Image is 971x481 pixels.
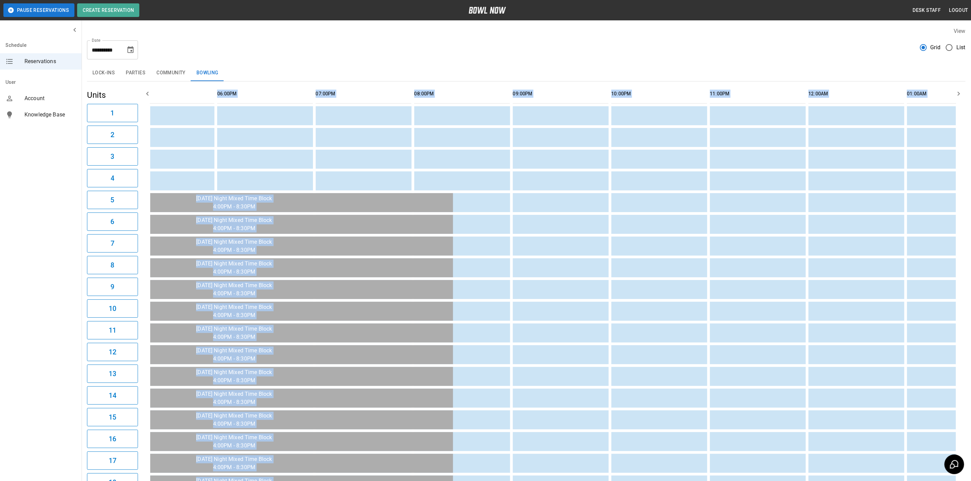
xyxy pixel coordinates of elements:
[24,111,76,119] span: Knowledge Base
[947,4,971,17] button: Logout
[87,299,138,318] button: 10
[87,65,966,81] div: inventory tabs
[87,90,138,100] h5: Units
[87,126,138,144] button: 2
[77,3,139,17] button: Create Reservation
[110,108,114,118] h6: 1
[24,94,76,103] span: Account
[87,169,138,187] button: 4
[151,65,191,81] button: Community
[87,256,138,274] button: 8
[110,195,114,205] h6: 5
[910,4,944,17] button: Desk Staff
[956,43,966,52] span: List
[87,321,138,339] button: 11
[87,343,138,361] button: 12
[110,216,114,227] h6: 6
[124,43,137,57] button: Choose date, selected date is Sep 14, 2025
[87,278,138,296] button: 9
[109,390,116,401] h6: 14
[3,3,74,17] button: Pause Reservations
[110,281,114,292] h6: 9
[87,65,120,81] button: Lock-ins
[87,365,138,383] button: 13
[109,325,116,336] h6: 11
[87,386,138,405] button: 14
[110,129,114,140] h6: 2
[109,455,116,466] h6: 17
[87,147,138,166] button: 3
[954,28,966,34] label: View
[87,212,138,231] button: 6
[109,433,116,444] h6: 16
[110,173,114,184] h6: 4
[87,451,138,470] button: 17
[110,238,114,249] h6: 7
[469,7,506,14] img: logo
[109,412,116,423] h6: 15
[110,151,114,162] h6: 3
[24,57,76,66] span: Reservations
[109,303,116,314] h6: 10
[87,104,138,122] button: 1
[109,368,116,379] h6: 13
[931,43,941,52] span: Grid
[109,347,116,357] h6: 12
[191,65,224,81] button: Bowling
[120,65,151,81] button: Parties
[87,191,138,209] button: 5
[87,234,138,253] button: 7
[87,430,138,448] button: 16
[87,408,138,426] button: 15
[110,260,114,271] h6: 8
